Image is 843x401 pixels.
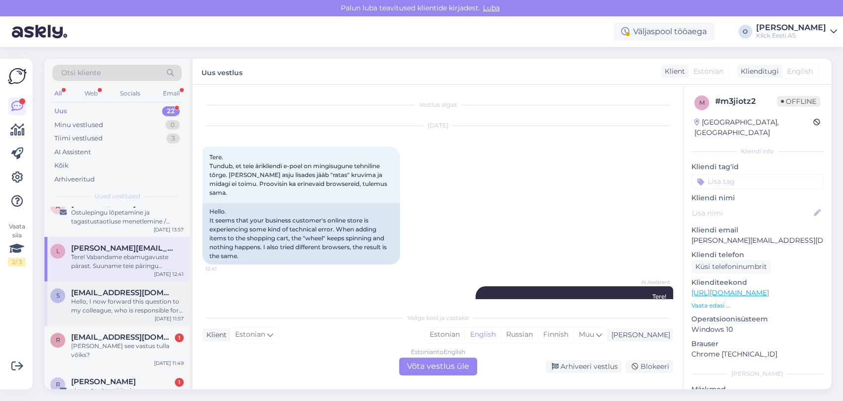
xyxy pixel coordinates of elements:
div: Võta vestlus üle [399,357,477,375]
div: Hello, I now forward this question to my colleague, who is responsible for this. The reply will b... [71,297,184,315]
div: [DATE] 12:41 [154,270,184,278]
p: Klienditeekond [691,277,823,288]
p: Kliendi telefon [691,250,823,260]
p: Kliendi tag'id [691,162,823,172]
div: Email [161,87,182,100]
div: 2 / 3 [8,258,26,267]
div: O [738,25,752,39]
div: Arhiveeri vestlus [546,360,622,373]
a: [URL][DOMAIN_NAME] [691,288,769,297]
div: [DATE] 11:57 [155,315,184,322]
div: 0 [165,120,180,130]
div: [PERSON_NAME] [756,24,826,32]
div: Kõik [54,161,69,171]
span: AI Assistent [633,278,670,286]
span: Otsi kliente [61,68,101,78]
div: Klient [661,66,685,77]
span: lauri@kahur.ee [71,244,174,253]
span: smalldutta@gmail.com [71,288,174,297]
label: Uus vestlus [201,65,242,78]
span: s [56,292,60,299]
div: Russian [501,327,538,342]
div: English [465,327,501,342]
div: Valige keel ja vastake [202,313,673,322]
img: Askly Logo [8,67,27,86]
p: Brauser [691,339,823,349]
div: 1 [175,378,184,387]
span: Muu [579,330,594,339]
div: AI Assistent [54,147,91,157]
div: Klick Eesti AS [756,32,826,40]
p: Windows 10 [691,324,823,335]
div: Minu vestlused [54,120,103,130]
p: Operatsioonisüsteem [691,314,823,324]
p: Kliendi email [691,225,823,235]
div: Arhiveeritud [54,175,95,184]
div: [DATE] [202,121,673,130]
span: English [787,66,813,77]
p: Chrome [TECHNICAL_ID] [691,349,823,359]
span: Luba [480,3,503,12]
div: All [52,87,64,100]
span: 12:41 [205,265,242,272]
a: [PERSON_NAME]Klick Eesti AS [756,24,837,40]
div: Ostulepingu lõpetamine ja tagastustaotluse menetlemine / ostuarve nr 0000000201000105826 [71,208,184,226]
div: Väljaspool tööaega [613,23,715,41]
div: [PERSON_NAME] see vastus tulla võiks? [71,342,184,359]
div: Vestlus algas [202,100,673,109]
div: Blokeeri [626,360,673,373]
span: Estonian [235,329,265,340]
input: Lisa nimi [692,208,812,219]
div: Hello. It seems that your business customer's online store is experiencing some kind of technical... [202,203,400,265]
span: R [56,381,60,388]
span: Uued vestlused [94,192,140,201]
p: Vaata edasi ... [691,301,823,310]
div: 1 [175,333,184,342]
p: [PERSON_NAME][EMAIL_ADDRESS][DOMAIN_NAME] [691,235,823,246]
div: Socials [118,87,142,100]
span: Offline [777,96,820,107]
div: 22 [162,106,180,116]
div: Klient [202,330,227,340]
p: Märkmed [691,384,823,395]
div: # m3jiotz2 [715,95,777,107]
div: [PERSON_NAME] [691,369,823,378]
div: Web [82,87,100,100]
span: l [56,247,60,255]
div: [DATE] 13:57 [154,226,184,233]
div: Küsi telefoninumbrit [691,260,771,273]
span: riinaoja25@gmail.com [71,333,174,342]
div: Kliendi info [691,147,823,156]
div: [GEOGRAPHIC_DATA], [GEOGRAPHIC_DATA] [694,117,813,138]
span: m [699,99,705,106]
div: Estonian to English [411,348,465,356]
div: Tiimi vestlused [54,134,103,143]
div: [PERSON_NAME] [607,330,670,340]
div: vigase toote müümine [71,386,184,395]
span: Estonian [693,66,723,77]
div: [DATE] 11:49 [154,359,184,367]
span: r [56,336,60,344]
div: Estonian [425,327,465,342]
span: Tere. Tundub, et teie ärikliendi e-poel on mingisugune tehniline tõrge. [PERSON_NAME] asju lisade... [209,153,389,196]
input: Lisa tag [691,174,823,189]
span: Raul Aalde [71,377,136,386]
div: Vaata siia [8,222,26,267]
div: Klienditugi [737,66,779,77]
div: Finnish [538,327,573,342]
span: A [56,203,60,210]
p: Kliendi nimi [691,193,823,203]
div: 3 [166,134,180,143]
div: Tere! Vabandame ebamugavuste pärast. Suuname teie päringu spetsialistile, kes uurib ärikliendi e-... [71,253,184,270]
div: Uus [54,106,67,116]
